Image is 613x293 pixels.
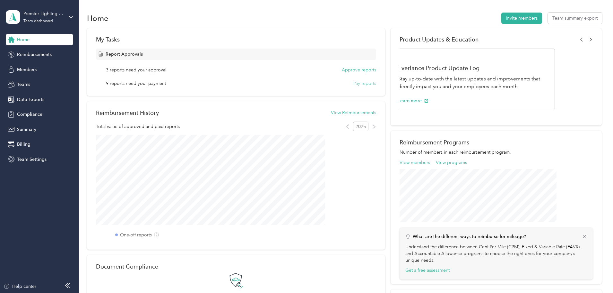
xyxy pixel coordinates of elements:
[405,267,450,274] button: Get a free assessment
[353,80,376,87] button: Pay reports
[405,243,587,264] p: Understand the difference between Cent Per Mile (CPM), Fixed & Variable Rate (FAVR), and Accounta...
[23,19,53,23] div: Team dashboard
[436,159,467,166] button: View programs
[548,13,602,24] button: Team summary export
[400,36,479,43] span: Product Updates & Education
[400,159,430,166] button: View members
[17,141,30,148] span: Billing
[353,122,368,131] span: 2025
[331,109,376,116] button: View Reimbursements
[17,111,42,118] span: Compliance
[23,10,64,17] div: Premier Lighting Group
[398,97,428,104] button: Learn more
[577,257,613,293] iframe: Everlance-gr Chat Button Frame
[398,65,548,71] h1: Everlance Product Update Log
[17,96,44,103] span: Data Exports
[106,80,166,87] span: 9 reports need your payment
[120,232,152,238] label: One-off reports
[87,15,108,22] h1: Home
[342,67,376,73] button: Approve reports
[413,233,526,240] p: What are the different ways to reimburse for mileage?
[96,36,376,43] div: My Tasks
[400,149,593,156] p: Number of members in each reimbursement program.
[96,109,159,116] h2: Reimbursement History
[17,36,30,43] span: Home
[398,75,548,90] p: Stay up-to-date with the latest updates and improvements that directly impact you and your employ...
[17,156,47,163] span: Team Settings
[17,51,52,58] span: Reimbursements
[4,283,36,290] button: Help center
[17,81,30,88] span: Teams
[17,66,37,73] span: Members
[17,126,36,133] span: Summary
[96,123,180,130] span: Total value of approved and paid reports
[501,13,542,24] button: Invite members
[400,139,593,146] h2: Reimbursement Programs
[96,263,158,270] h2: Document Compliance
[106,67,166,73] span: 3 reports need your approval
[106,51,143,58] span: Report Approvals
